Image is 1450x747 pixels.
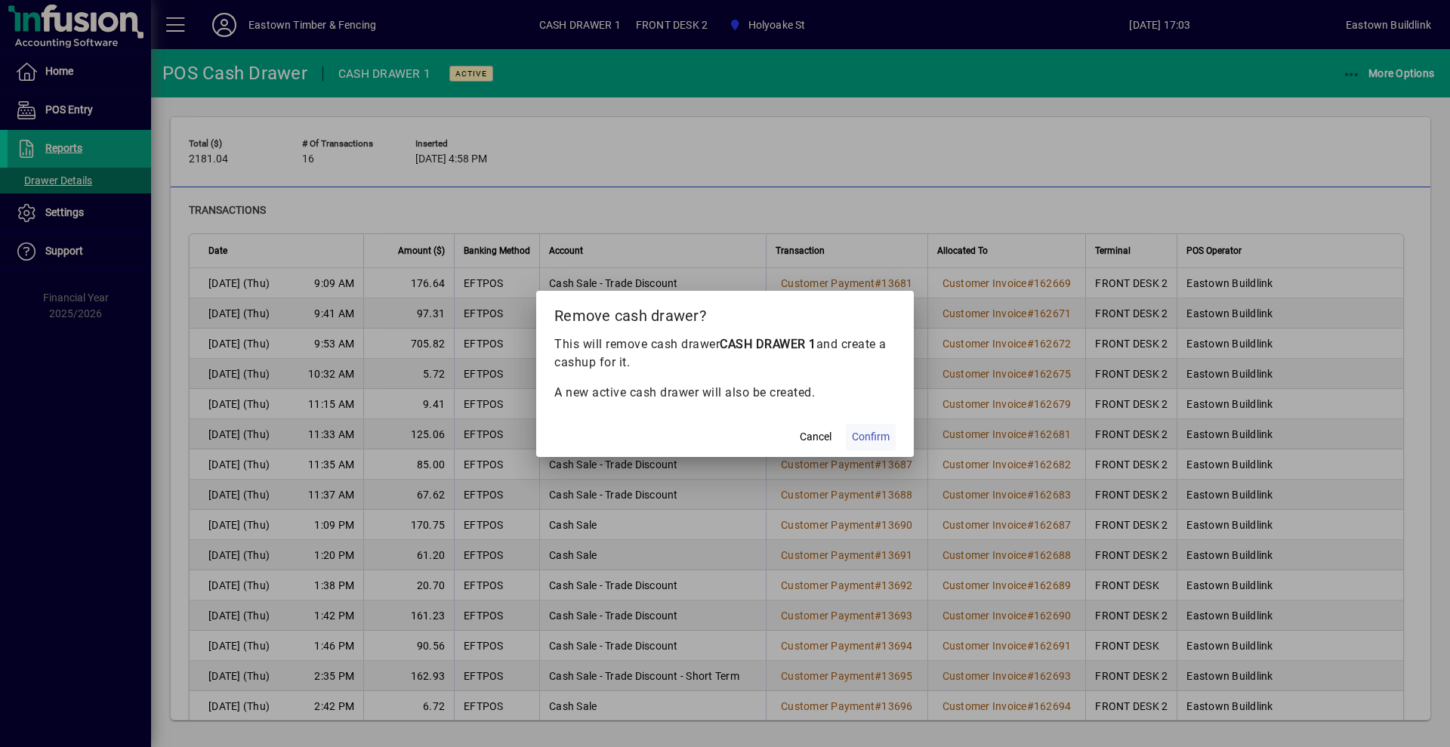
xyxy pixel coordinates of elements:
[720,337,816,351] b: CASH DRAWER 1
[554,335,896,372] p: This will remove cash drawer and create a cashup for it.
[791,424,840,451] button: Cancel
[554,384,896,402] p: A new active cash drawer will also be created.
[852,429,890,445] span: Confirm
[536,291,914,335] h2: Remove cash drawer?
[800,429,831,445] span: Cancel
[846,424,896,451] button: Confirm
